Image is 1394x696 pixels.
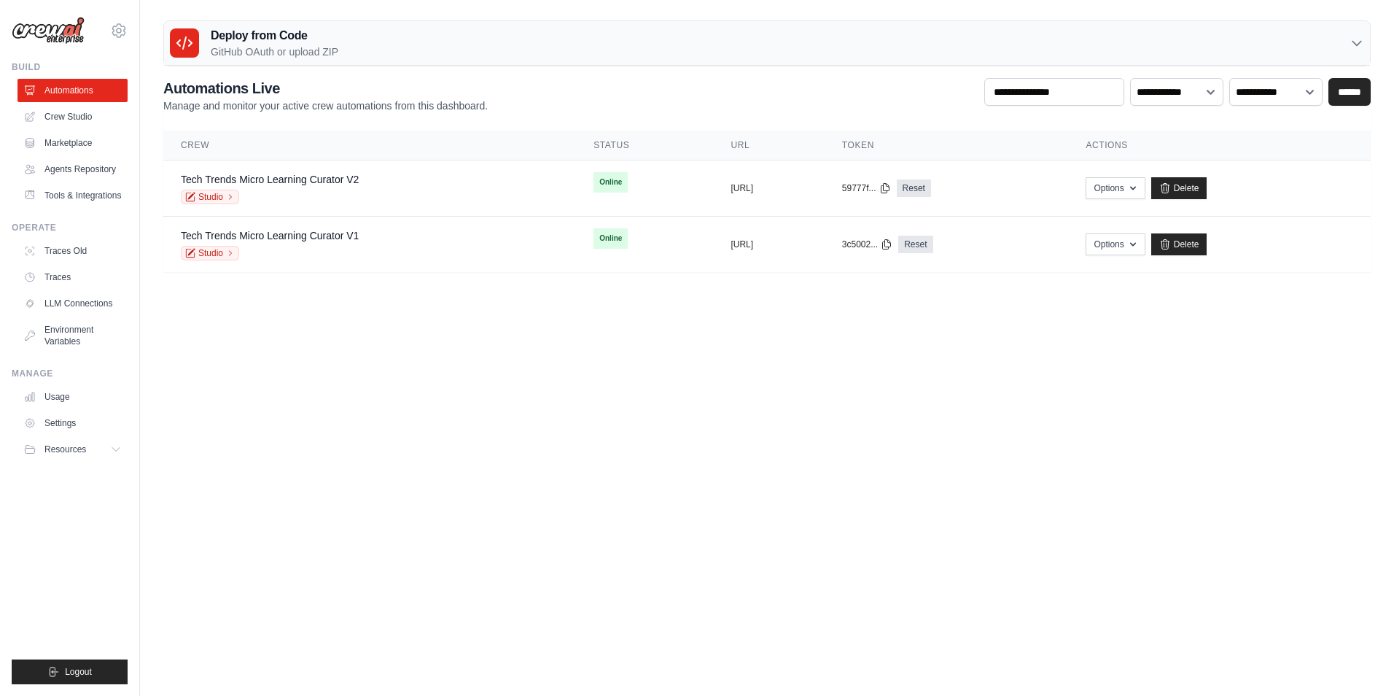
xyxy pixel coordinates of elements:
[825,131,1069,161] th: Token
[12,660,128,684] button: Logout
[12,17,85,45] img: Logo
[211,45,338,59] p: GitHub OAuth or upload ZIP
[17,292,128,315] a: LLM Connections
[163,78,488,98] h2: Automations Live
[17,79,128,102] a: Automations
[163,131,576,161] th: Crew
[17,131,128,155] a: Marketplace
[593,228,628,249] span: Online
[17,411,128,435] a: Settings
[713,131,824,161] th: URL
[44,444,86,455] span: Resources
[163,98,488,113] p: Manage and monitor your active crew automations from this dashboard.
[17,385,128,409] a: Usage
[1086,233,1145,255] button: Options
[17,184,128,207] a: Tools & Integrations
[1151,177,1207,199] a: Delete
[65,666,92,678] span: Logout
[181,174,359,185] a: Tech Trends Micro Learning Curator V2
[17,239,128,263] a: Traces Old
[17,266,128,289] a: Traces
[17,158,128,181] a: Agents Repository
[842,239,892,250] button: 3c5002...
[181,230,359,241] a: Tech Trends Micro Learning Curator V1
[12,368,128,379] div: Manage
[576,131,713,161] th: Status
[17,318,128,353] a: Environment Variables
[897,179,931,197] a: Reset
[898,236,932,253] a: Reset
[1068,131,1371,161] th: Actions
[181,246,239,260] a: Studio
[12,222,128,233] div: Operate
[1151,233,1207,255] a: Delete
[12,61,128,73] div: Build
[181,190,239,204] a: Studio
[1086,177,1145,199] button: Options
[211,27,338,45] h3: Deploy from Code
[842,182,891,194] button: 59777f...
[17,105,128,128] a: Crew Studio
[593,172,628,193] span: Online
[17,438,128,461] button: Resources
